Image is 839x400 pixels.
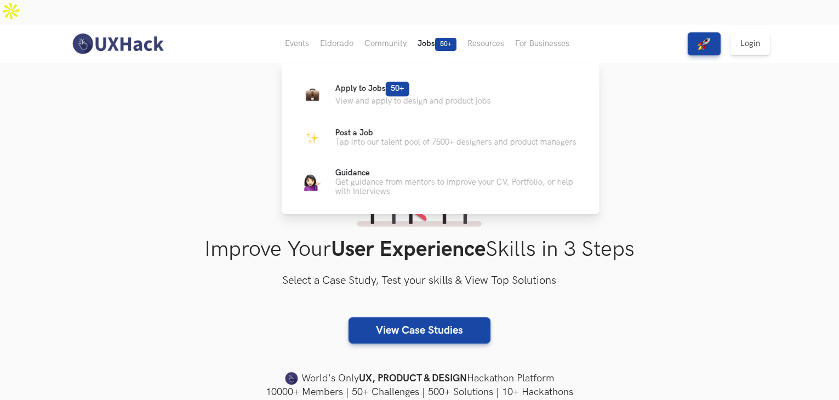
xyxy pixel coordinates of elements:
button: Jobs50+ [412,25,462,63]
h3: Select a Case Study, Test your skills & View Top Solutions [69,272,770,290]
img: UXHack-logo.png [69,32,167,55]
button: Resources [462,25,510,63]
button: Events [279,25,315,63]
img: uxhack-favicon-image.png [285,372,298,386]
img: Guidance [304,174,321,191]
span: Apply to Jobs [335,84,409,93]
strong: UX, PRODUCT & DESIGN [359,371,467,386]
a: Login [730,32,770,55]
p: Get guidance from mentors to improve your CV, Portfolio, or help with Interviews [335,178,582,196]
span: Guidance [335,168,370,178]
img: rocket [698,37,711,50]
a: BriefcaseApply to Jobs50+View and apply to design and product jobs [299,81,582,107]
span: 50+ [435,38,456,51]
button: Eldorado [315,25,359,63]
h1: Improve Your Skills in 3 Steps [69,237,770,262]
h4: 10000+ Members | 50+ Challenges | 500+ Solutions | 10+ Hackathons [69,385,770,399]
button: Community [359,25,412,63]
a: ParkingPost a JobTap into our talent pool of 7500+ designers and product managers [299,124,582,151]
strong: User Experience [331,237,486,262]
a: GuidanceGuidanceGet guidance from mentors to improve your CV, Portfolio, or help with Interviews [299,168,582,196]
h4: World's Only Hackathon Platform [69,371,770,386]
img: Parking [305,131,319,145]
span: Post a Job [335,128,373,138]
span: 50+ [386,82,409,96]
p: Tap into our talent pool of 7500+ designers and product managers [335,138,577,147]
a: View Case Studies [349,317,490,344]
img: Briefcase [305,87,319,101]
button: For Businesses [510,25,575,63]
p: View and apply to design and product jobs [335,96,491,106]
